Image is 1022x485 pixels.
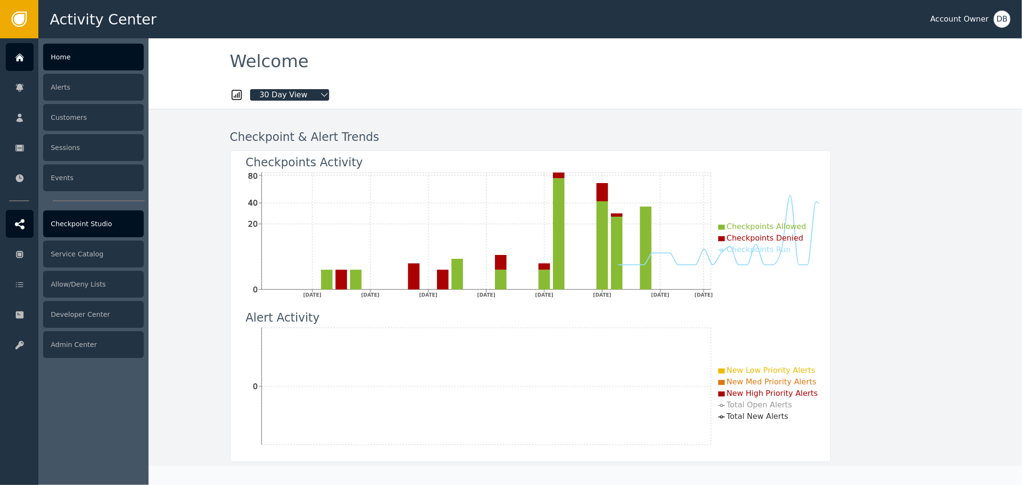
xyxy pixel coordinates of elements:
div: Allow/Deny Lists [43,271,144,298]
div: Admin Center [43,331,144,358]
span: Checkpoints Denied [727,233,804,242]
tspan: [DATE] [303,292,321,298]
div: Sessions [43,134,144,161]
span: 30 Day View [250,89,317,101]
div: Welcome [230,53,831,74]
a: Alerts [6,73,144,101]
tspan: [DATE] [593,292,611,298]
span: New High Priority Alerts [727,389,818,398]
tspan: 20 [248,219,257,229]
div: Service Catalog [43,241,144,267]
tspan: [DATE] [651,292,669,298]
span: Total New Alerts [727,412,789,421]
div: Account Owner [930,13,989,25]
tspan: 40 [248,198,257,208]
div: Checkpoints Activity [246,154,363,171]
span: Activity Center [50,9,157,30]
a: Customers [6,104,144,131]
div: Alerts [43,74,144,101]
button: 30 Day View [243,89,336,101]
tspan: 0 [253,285,257,294]
a: Allow/Deny Lists [6,270,144,298]
span: Total Open Alerts [727,400,792,409]
tspan: [DATE] [361,292,379,298]
a: Events [6,164,144,192]
button: DB [994,11,1011,28]
span: Checkpoints Run [727,245,791,254]
div: Checkpoint Studio [43,210,144,237]
tspan: [DATE] [694,292,712,298]
tspan: 0 [253,382,257,391]
div: Home [43,44,144,70]
a: Checkpoint Studio [6,210,144,238]
a: Developer Center [6,300,144,328]
a: Service Catalog [6,240,144,268]
tspan: [DATE] [535,292,553,298]
div: Developer Center [43,301,144,328]
span: New Med Priority Alerts [727,377,816,386]
a: Home [6,43,144,71]
div: Checkpoint & Alert Trends [230,128,379,146]
tspan: 80 [248,172,257,181]
div: Alert Activity [246,309,320,326]
tspan: [DATE] [419,292,437,298]
div: Customers [43,104,144,131]
span: New Low Priority Alerts [727,366,815,375]
span: Checkpoints Allowed [727,222,806,231]
a: Admin Center [6,331,144,358]
a: Sessions [6,134,144,162]
div: Events [43,164,144,191]
tspan: [DATE] [477,292,495,298]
